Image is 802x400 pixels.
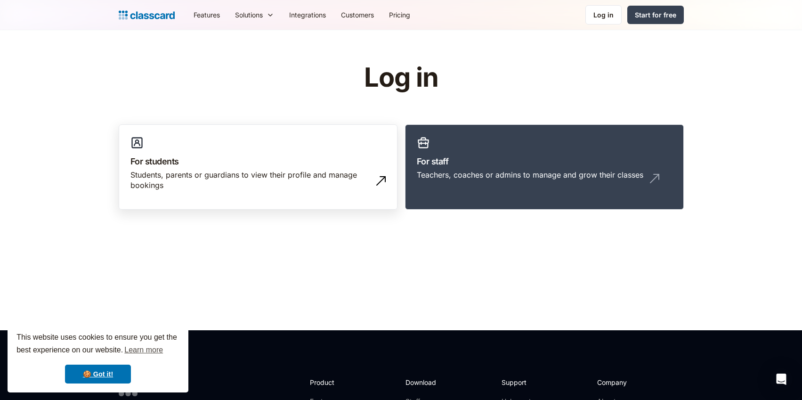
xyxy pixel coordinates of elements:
h3: For staff [417,155,672,168]
div: Open Intercom Messenger [770,368,793,391]
a: home [119,8,175,22]
div: Log in [593,10,614,20]
h2: Product [310,377,360,387]
h2: Support [502,377,540,387]
a: For staffTeachers, coaches or admins to manage and grow their classes [405,124,684,210]
span: This website uses cookies to ensure you get the best experience on our website. [16,332,179,357]
a: For studentsStudents, parents or guardians to view their profile and manage bookings [119,124,397,210]
a: Log in [585,5,622,24]
div: Solutions [235,10,263,20]
a: Start for free [627,6,684,24]
div: Solutions [227,4,282,25]
a: Pricing [381,4,418,25]
a: Features [186,4,227,25]
a: Customers [333,4,381,25]
div: Start for free [635,10,676,20]
a: Integrations [282,4,333,25]
h1: Log in [251,63,551,92]
div: Teachers, coaches or admins to manage and grow their classes [417,170,643,180]
div: cookieconsent [8,323,188,392]
a: learn more about cookies [123,343,164,357]
h3: For students [130,155,386,168]
h2: Download [405,377,444,387]
div: Students, parents or guardians to view their profile and manage bookings [130,170,367,191]
a: dismiss cookie message [65,365,131,384]
h2: Company [597,377,660,387]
